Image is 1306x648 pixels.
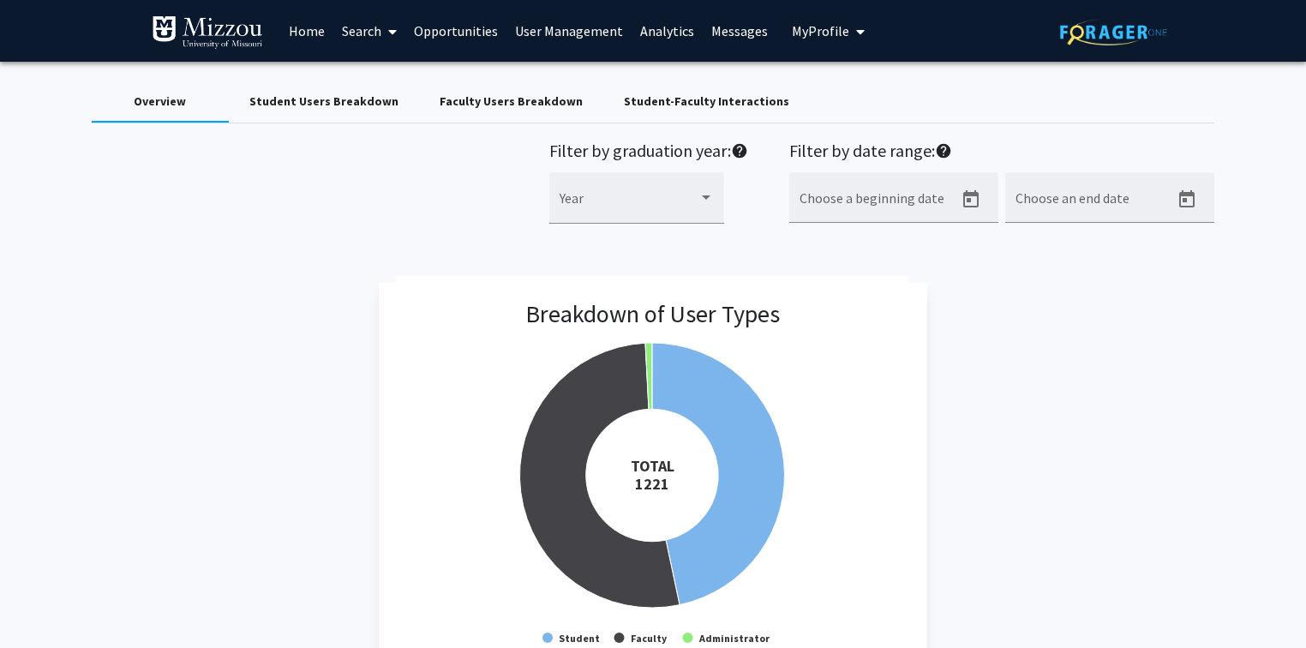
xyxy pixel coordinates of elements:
[703,1,776,61] a: Messages
[506,1,632,61] a: User Management
[792,22,849,39] span: My Profile
[631,456,674,494] tspan: TOTAL 1221
[631,632,668,645] text: Faculty
[405,1,506,61] a: Opportunities
[134,93,186,111] div: Overview
[1170,183,1204,217] button: Open calendar
[559,632,600,645] text: Student
[731,141,748,161] mat-icon: help
[249,93,398,111] div: Student Users Breakdown
[1060,19,1167,45] img: ForagerOne Logo
[789,141,1214,165] h2: Filter by date range:
[525,300,780,329] h3: Breakdown of User Types
[632,1,703,61] a: Analytics
[624,93,789,111] div: Student-Faculty Interactions
[954,183,988,217] button: Open calendar
[152,15,263,50] img: University of Missouri Logo
[280,1,333,61] a: Home
[935,141,952,161] mat-icon: help
[333,1,405,61] a: Search
[440,93,583,111] div: Faculty Users Breakdown
[13,571,73,635] iframe: Chat
[549,141,748,165] h2: Filter by graduation year:
[698,632,770,645] text: Administrator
